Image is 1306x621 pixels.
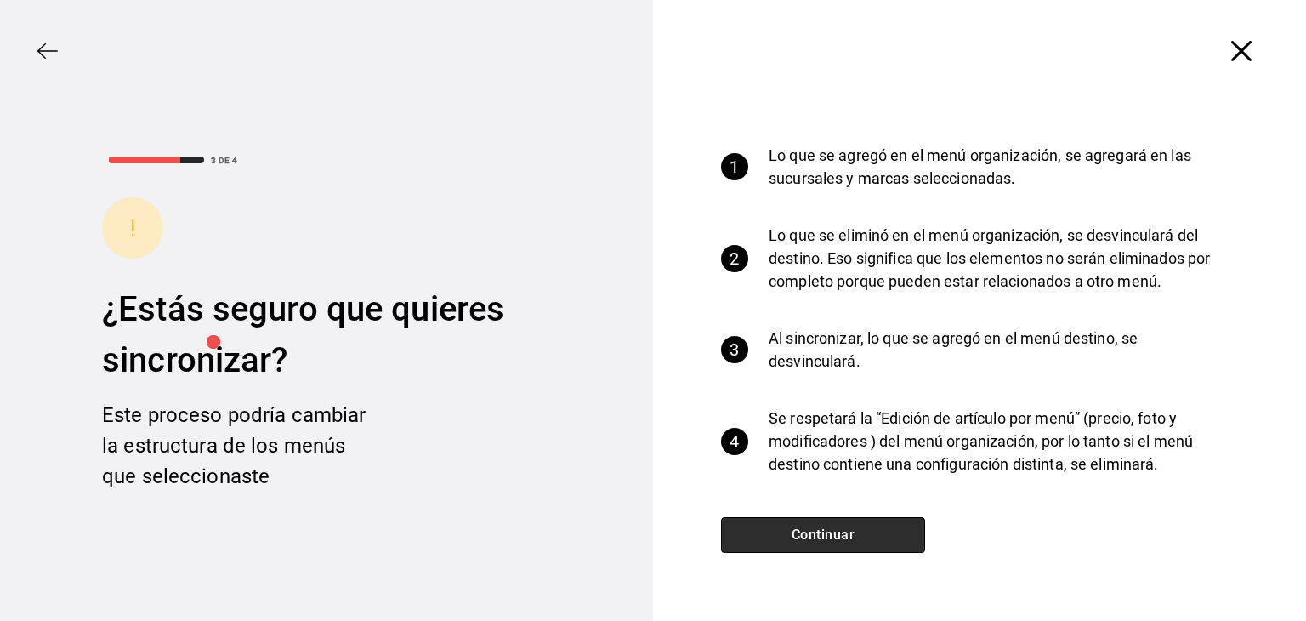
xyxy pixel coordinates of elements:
div: 1 [721,153,748,180]
div: 3 DE 4 [211,154,237,167]
div: 3 [721,336,748,363]
button: Continuar [721,517,925,553]
div: 2 [721,245,748,272]
p: Lo que se eliminó en el menú organización, se desvinculará del destino. Eso significa que los ele... [769,224,1224,293]
p: Al sincronizar, lo que se agregó en el menú destino, se desvinculará. [769,327,1224,373]
p: Se respetará la “Edición de artículo por menú” (precio, foto y modificadores ) del menú organizac... [769,407,1224,476]
div: Este proceso podría cambiar la estructura de los menús que seleccionaste [102,400,374,492]
div: 4 [721,428,748,455]
p: Lo que se agregó en el menú organización, se agregará en las sucursales y marcas seleccionadas. [769,144,1224,190]
div: ¿Estás seguro que quieres sincronizar? [102,284,551,386]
